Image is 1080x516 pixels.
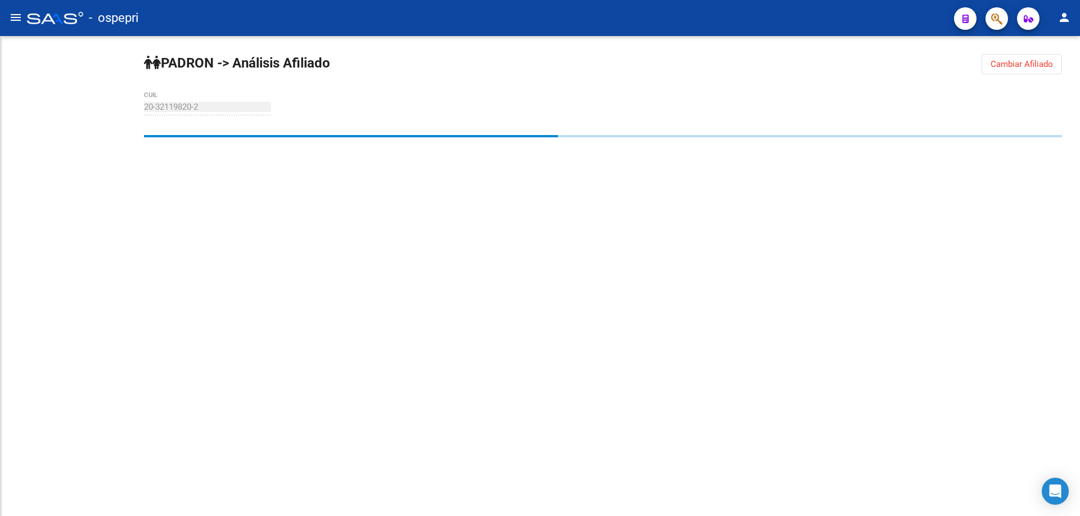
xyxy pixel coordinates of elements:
span: Cambiar Afiliado [991,59,1053,69]
mat-icon: person [1057,11,1071,24]
button: Cambiar Afiliado [982,54,1062,74]
strong: PADRON -> Análisis Afiliado [144,55,330,71]
mat-icon: menu [9,11,22,24]
div: Open Intercom Messenger [1042,478,1069,505]
span: - ospepri [89,6,138,30]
